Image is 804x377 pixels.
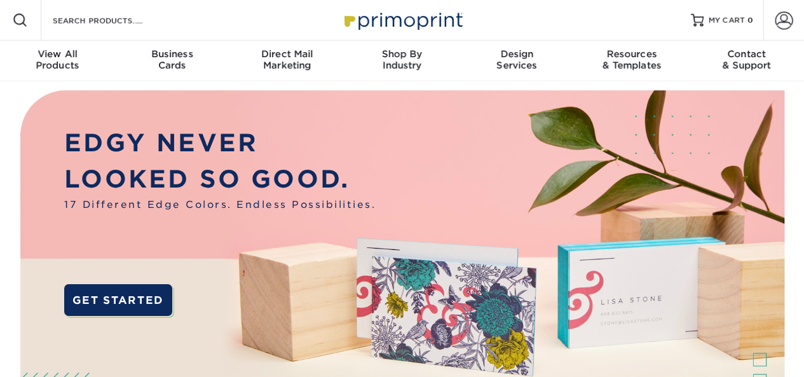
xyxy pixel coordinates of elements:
[575,48,690,60] span: Resources
[575,48,690,71] div: & Templates
[64,161,376,198] p: LOOKED SO GOOD.
[115,48,230,60] span: Business
[689,48,804,71] div: & Support
[229,48,344,71] div: Marketing
[709,15,745,26] span: MY CART
[115,41,230,81] a: BusinessCards
[344,41,460,81] a: Shop ByIndustry
[460,48,575,60] span: Design
[575,41,690,81] a: Resources& Templates
[64,125,376,161] p: EDGY NEVER
[51,13,175,28] input: SEARCH PRODUCTS.....
[689,48,804,60] span: Contact
[747,16,753,25] span: 0
[344,48,460,60] span: Shop By
[460,48,575,71] div: Services
[460,41,575,81] a: DesignServices
[115,48,230,71] div: Cards
[689,41,804,81] a: Contact& Support
[344,48,460,71] div: Industry
[64,284,172,316] a: GET STARTED
[339,6,466,34] img: Primoprint
[64,198,376,212] span: 17 Different Edge Colors. Endless Possibilities.
[229,48,344,60] span: Direct Mail
[229,41,344,81] a: Direct MailMarketing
